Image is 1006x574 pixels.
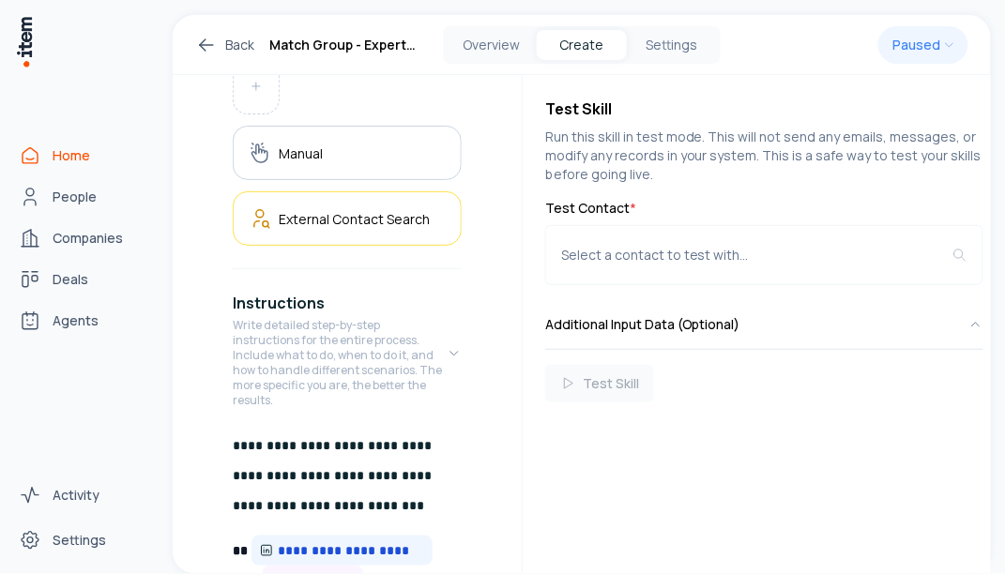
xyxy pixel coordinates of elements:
button: Additional Input Data (Optional) [545,300,983,349]
a: Agents [11,302,154,340]
a: Settings [11,521,154,559]
a: Deals [11,261,154,298]
a: Companies [11,219,154,257]
h4: Test Skill [545,98,983,120]
h4: Instructions [233,292,325,314]
p: Run this skill in test mode. This will not send any emails, messages, or modify any records in yo... [545,128,983,184]
button: Overview [447,30,537,60]
p: Write detailed step-by-step instructions for the entire process. Include what to do, when to do i... [233,318,447,408]
h5: External Contact Search [279,210,430,228]
button: Settings [627,30,717,60]
label: Test Contact [545,199,983,218]
a: Back [195,34,254,56]
a: People [11,178,154,216]
a: Activity [11,476,154,514]
div: Select a contact to test with... [561,246,953,264]
span: Agents [53,311,99,330]
span: Activity [53,486,99,505]
button: InstructionsWrite detailed step-by-step instructions for the entire process. Include what to do, ... [233,277,462,430]
h1: Match Group - Expert Outreach Sourcing (Email / Linkedin) ™️ [269,34,443,56]
div: Triggers [233,58,462,261]
span: Deals [53,270,88,289]
span: Home [53,146,90,165]
span: People [53,188,97,206]
span: Settings [53,531,106,550]
span: Companies [53,229,123,248]
img: Item Brain Logo [15,15,34,68]
h5: Manual [279,144,323,162]
button: Create [537,30,627,60]
a: Home [11,137,154,174]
